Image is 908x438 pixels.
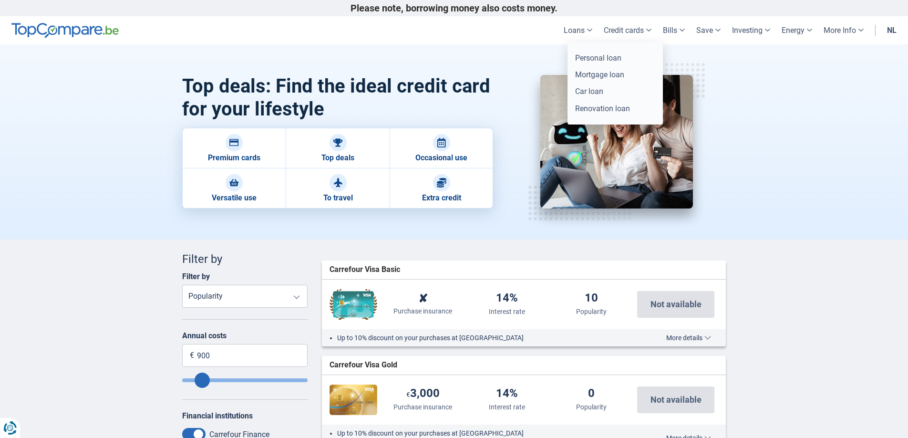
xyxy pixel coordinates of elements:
[333,138,343,147] img: Top deals
[585,291,598,304] font: 10
[489,308,525,315] font: Interest rate
[558,16,598,44] a: Loans
[732,26,763,35] font: Investing
[696,26,713,35] font: Save
[422,193,461,202] font: Extra credit
[726,16,776,44] a: Investing
[182,252,222,266] font: Filter by
[540,75,693,209] img: credit cards top deals
[564,26,585,35] font: Loans
[637,291,714,318] button: Not available
[571,100,659,117] a: Renovation loan
[659,334,718,342] button: More details
[182,168,286,209] a: Versatile use Versatile use
[11,23,119,38] img: TopCompare
[286,128,389,168] a: Top deals Top deals
[571,83,659,100] a: Car loan
[330,385,377,415] img: Carrefour Finance
[575,70,624,79] font: Mortgage loan
[437,138,446,147] img: Occasional use
[410,386,440,400] font: 3,000
[212,193,257,202] font: Versatile use
[650,395,702,405] font: Not available
[208,153,260,162] font: Premium cards
[824,26,856,35] font: More Info
[691,16,726,44] a: Save
[575,53,621,63] font: Personal loan
[182,75,490,120] font: Top deals: Find the ideal credit card for your lifestyle
[190,351,194,360] font: €
[182,378,308,382] input: Annual fee
[229,138,239,147] img: Premium cards
[496,386,518,400] font: 14%
[576,403,607,411] font: Popularity
[415,153,467,162] font: Occasional use
[182,411,253,420] font: Financial institutions
[321,153,354,162] font: Top deals
[351,2,557,14] font: Please note, borrowing money also costs money.
[286,168,389,209] a: To travel To travel
[575,104,630,113] font: Renovation loan
[637,386,714,413] button: Not available
[887,26,897,35] font: nl
[489,403,525,411] font: Interest rate
[333,178,343,188] img: To travel
[330,360,397,369] font: Carrefour Visa Gold
[393,307,452,315] font: Purchase insurance
[337,429,524,437] font: Up to 10% discount on your purchases at [GEOGRAPHIC_DATA]
[588,386,595,400] font: 0
[229,178,239,188] img: Versatile use
[666,334,702,342] font: More details
[881,16,902,44] a: nl
[575,87,603,96] font: Car loan
[818,16,869,44] a: More Info
[390,128,493,168] a: Occasional use Occasional use
[604,26,644,35] font: Credit cards
[571,50,659,66] a: Personal loan
[182,272,210,281] font: Filter by
[650,299,702,309] font: Not available
[496,291,518,304] font: 14%
[182,331,227,340] font: Annual costs
[330,289,377,320] img: Carrefour Finance
[657,16,691,44] a: Bills
[571,66,659,83] a: Mortgage loan
[330,265,400,274] font: Carrefour Visa Basic
[598,16,657,44] a: Credit cards
[437,178,446,188] img: Extra credit
[393,403,452,411] font: Purchase insurance
[663,26,677,35] font: Bills
[776,16,818,44] a: Energy
[182,128,286,168] a: Premium cards Premium cards
[406,391,410,398] font: €
[390,168,493,209] a: Extra credit Extra credit
[576,308,607,315] font: Popularity
[418,292,428,305] font: ✘
[782,26,805,35] font: Energy
[337,334,524,342] font: Up to 10% discount on your purchases at [GEOGRAPHIC_DATA]
[323,193,353,202] font: To travel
